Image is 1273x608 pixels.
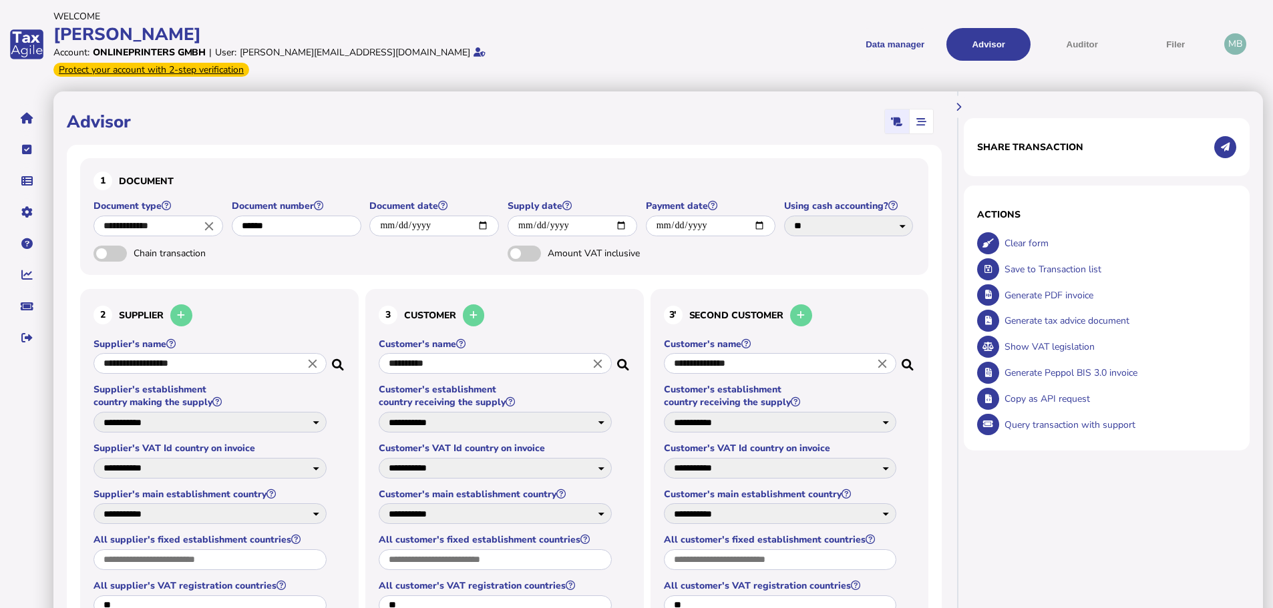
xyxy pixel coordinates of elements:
label: Document date [369,200,501,212]
i: Close [875,356,890,371]
h3: Supplier [94,302,345,328]
label: Customer's establishment country receiving the supply [379,383,614,408]
h3: second customer [664,302,916,328]
div: 2 [94,306,112,324]
div: From Oct 1, 2025, 2-step verification will be required to login. Set it up now... [53,63,249,77]
button: Manage settings [13,198,41,226]
label: Customer's name [379,338,614,350]
button: Add a new thirdpary to the database [790,304,812,326]
i: Data manager [21,181,33,182]
div: User: [215,46,236,59]
div: Profile settings [1224,33,1246,55]
button: Add a new supplier to the database [170,304,192,326]
span: Chain transaction [134,247,274,260]
i: Search for a dummy customer [617,355,630,366]
label: Using cash accounting? [784,200,916,212]
span: Amount VAT inclusive [548,247,688,260]
app-field: Select a document type [94,200,225,246]
label: Customer's VAT Id country on invoice [379,442,614,454]
mat-button-toggle: Classic scrolling page view [885,109,909,133]
label: All supplier's fixed establishment countries [94,533,329,546]
button: Data manager [13,167,41,195]
i: Search a customer in the database [902,355,915,366]
button: Raise a support ticket [13,292,41,320]
button: Shows a dropdown of VAT Advisor options [946,28,1031,61]
label: Customer's main establishment country [664,488,899,501]
div: Save to Transaction list [1001,256,1237,282]
div: Onlineprinters GmbH [93,46,206,59]
div: 3 [379,306,397,324]
label: Customer's name [664,338,899,350]
div: Welcome [53,10,632,23]
label: Customer's VAT Id country on invoice [664,442,899,454]
label: Document number [232,200,363,212]
h1: Share transaction [977,141,1083,154]
label: Supplier's VAT Id country on invoice [94,442,329,454]
label: All customer's VAT registration countries [664,579,899,592]
label: Document type [94,200,225,212]
button: Clear form data from invoice panel [977,232,999,254]
h3: Document [94,172,915,190]
i: Email verified [474,47,486,57]
div: Generate PDF invoice [1001,282,1237,308]
div: 3' [664,306,683,324]
label: All customer's VAT registration countries [379,579,614,592]
button: Generate pdf [977,284,999,306]
div: Generate tax advice document [1001,308,1237,334]
div: 1 [94,172,112,190]
button: Filer [1133,28,1218,61]
button: Query transaction with support [977,414,999,436]
button: Home [13,104,41,132]
button: Tasks [13,135,41,164]
label: Payment date [646,200,777,212]
div: Copy as API request [1001,386,1237,412]
label: All supplier's VAT registration countries [94,579,329,592]
button: Save transaction [977,258,999,280]
label: All customer's fixed establishment countries [664,533,899,546]
menu: navigate products [639,28,1218,61]
label: Customer's establishment country receiving the supply [664,383,899,408]
div: [PERSON_NAME] [53,23,632,46]
h1: Actions [977,208,1236,221]
i: Close [590,356,605,371]
button: Hide [948,96,970,118]
button: Auditor [1040,28,1124,61]
button: Show VAT legislation [977,336,999,358]
button: Copy data as API request body to clipboard [977,388,999,410]
div: Query transaction with support [1001,412,1237,438]
button: Shows a dropdown of Data manager options [853,28,937,61]
button: Help pages [13,230,41,258]
label: Supplier's name [94,338,329,350]
button: Generate tax advice document [977,310,999,332]
label: Supplier's establishment country making the supply [94,383,329,408]
div: Account: [53,46,89,59]
i: Close [305,356,320,371]
div: | [209,46,212,59]
mat-button-toggle: Stepper view [909,109,933,133]
button: Sign out [13,324,41,352]
h3: Customer [379,302,630,328]
i: Close [202,218,216,233]
label: Supply date [508,200,639,212]
div: [PERSON_NAME][EMAIL_ADDRESS][DOMAIN_NAME] [240,46,470,59]
label: All customer's fixed establishment countries [379,533,614,546]
div: Show VAT legislation [1001,334,1237,360]
div: Generate Peppol BIS 3.0 invoice [1001,360,1237,386]
label: Supplier's main establishment country [94,488,329,501]
i: Search for a dummy seller [332,355,345,366]
button: Insights [13,261,41,289]
div: Clear form [1001,230,1237,256]
button: Add a new customer to the database [463,304,485,326]
h1: Advisor [67,110,131,133]
label: Customer's main establishment country [379,488,614,501]
button: Share transaction [1214,136,1236,158]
